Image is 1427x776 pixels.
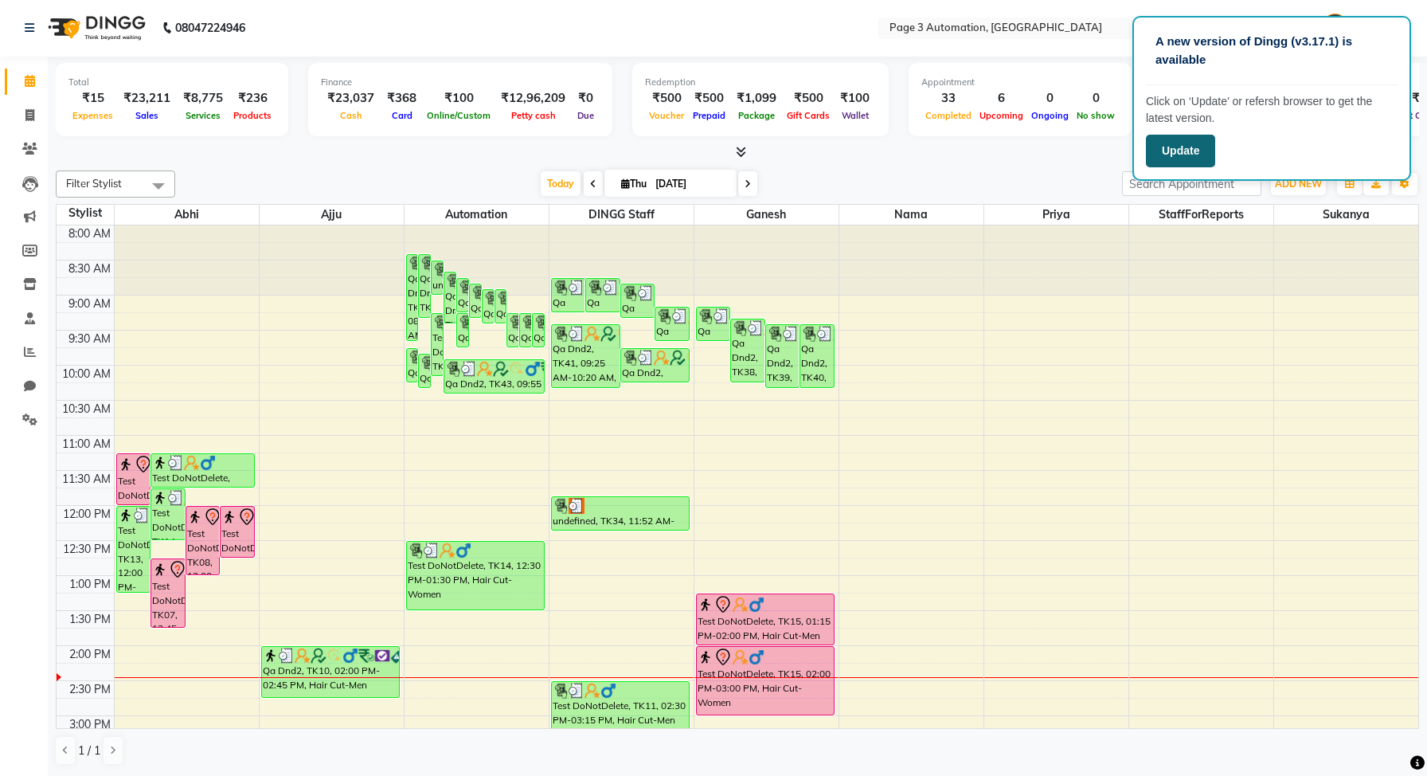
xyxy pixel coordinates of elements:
[59,471,114,488] div: 11:30 AM
[572,89,600,108] div: ₹0
[117,89,177,108] div: ₹23,211
[1027,110,1073,121] span: Ongoing
[495,89,572,108] div: ₹12,96,209
[1155,33,1388,69] p: A new version of Dingg (v3.17.1) is available
[495,290,506,323] div: Qa Dnd2, TK26, 08:55 AM-09:25 AM, Hair Cut By Expert-Men
[1275,178,1322,190] span: ADD NEW
[520,314,531,347] div: Qa Dnd2, TK33, 09:15 AM-09:45 AM, Hair cut Below 12 years (Boy)
[975,110,1027,121] span: Upcoming
[405,205,549,225] span: Automation
[697,594,834,645] div: Test DoNotDelete, TK15, 01:15 PM-02:00 PM, Hair Cut-Men
[921,76,1119,89] div: Appointment
[115,205,259,225] span: Abhi
[731,319,764,382] div: Qa Dnd2, TK38, 09:20 AM-10:15 AM, Special Hair Wash- Men
[68,89,117,108] div: ₹15
[66,177,122,190] span: Filter Stylist
[734,110,779,121] span: Package
[621,284,655,317] div: Qa Dnd2, TK22, 08:50 AM-09:20 AM, Hair cut Below 12 years (Boy)
[552,325,620,387] div: Qa Dnd2, TK41, 09:25 AM-10:20 AM, Special Hair Wash- Men
[131,110,162,121] span: Sales
[419,355,430,387] div: Qa Dnd2, TK42, 09:50 AM-10:20 AM, Hair cut Below 12 years (Boy)
[60,506,114,523] div: 12:00 PM
[1129,205,1273,225] span: StaffForReports
[645,110,688,121] span: Voucher
[1271,173,1326,195] button: ADD NEW
[552,682,689,732] div: Test DoNotDelete, TK11, 02:30 PM-03:15 PM, Hair Cut-Men
[1027,89,1073,108] div: 0
[651,172,730,196] input: 2025-09-04
[336,110,366,121] span: Cash
[1321,14,1349,41] img: Ganesh
[419,255,430,317] div: Qa Dnd2, TK23, 08:25 AM-09:20 AM, Special Hair Wash- Men
[66,716,114,733] div: 3:00 PM
[457,314,468,347] div: Qa Dnd2, TK31, 09:15 AM-09:45 AM, Hair cut Below 12 years (Boy)
[470,284,481,317] div: Qa Dnd2, TK24, 08:50 AM-09:20 AM, Hair Cut By Expert-Men
[573,110,598,121] span: Due
[645,89,688,108] div: ₹500
[423,110,495,121] span: Online/Custom
[68,76,276,89] div: Total
[1274,205,1419,225] span: Sukanya
[444,360,544,393] div: Qa Dnd2, TK43, 09:55 AM-10:25 AM, Hair cut Below 12 years (Boy)
[66,611,114,628] div: 1:30 PM
[262,647,399,697] div: Qa Dnd2, TK10, 02:00 PM-02:45 PM, Hair Cut-Men
[444,272,455,323] div: Qa Dnd2, TK27, 08:40 AM-09:25 AM, Hair Cut-Men
[177,89,229,108] div: ₹8,775
[586,279,620,312] div: Qa Dnd2, TK21, 08:45 AM-09:15 AM, Hair Cut By Expert-Men
[151,559,185,627] div: Test DoNotDelete, TK07, 12:45 PM-01:45 PM, Hair Cut-Women
[541,171,581,196] span: Today
[66,681,114,698] div: 2:30 PM
[689,110,729,121] span: Prepaid
[423,89,495,108] div: ₹100
[921,89,975,108] div: 33
[381,89,423,108] div: ₹368
[229,110,276,121] span: Products
[783,110,834,121] span: Gift Cards
[151,454,254,487] div: Test DoNotDelete, TK12, 11:15 AM-11:45 AM, Hair Cut By Expert-Men
[65,225,114,242] div: 8:00 AM
[1146,135,1215,167] button: Update
[617,178,651,190] span: Thu
[117,454,151,504] div: Test DoNotDelete, TK09, 11:15 AM-12:00 PM, Hair Cut-Men
[407,255,418,340] div: Qa Dnd2, TK18, 08:25 AM-09:40 AM, Hair Cut By Expert-Men,Hair Cut-Men
[839,205,983,225] span: Nama
[800,325,834,387] div: Qa Dnd2, TK40, 09:25 AM-10:20 AM, Special Hair Wash- Men
[655,308,689,340] div: Qa Dnd2, TK29, 09:10 AM-09:40 AM, Hair cut Below 12 years (Boy)
[175,6,245,50] b: 08047224946
[432,261,443,294] div: undefined, TK17, 08:30 AM-09:00 AM, Hair cut Below 12 years (Boy)
[229,89,276,108] div: ₹236
[151,489,185,539] div: Test DoNotDelete, TK14, 11:45 AM-12:30 PM, Hair Cut-Men
[432,314,443,375] div: Test DoNotDelete, TK35, 09:15 AM-10:10 AM, Special Hair Wash- Men
[552,279,585,312] div: Qa Dnd2, TK20, 08:45 AM-09:15 AM, Hair Cut By Expert-Men
[1073,89,1119,108] div: 0
[321,76,600,89] div: Finance
[697,308,730,340] div: Qa Dnd2, TK28, 09:10 AM-09:40 AM, Hair cut Below 12 years (Boy)
[688,89,730,108] div: ₹500
[984,205,1128,225] span: Priya
[68,110,117,121] span: Expenses
[59,401,114,417] div: 10:30 AM
[66,646,114,663] div: 2:00 PM
[117,507,151,592] div: Test DoNotDelete, TK13, 12:00 PM-01:15 PM, Hair Cut-Men,Hair Cut By Expert-Men
[221,507,254,557] div: Test DoNotDelete, TK06, 12:00 PM-12:45 PM, Hair Cut-Men
[645,76,876,89] div: Redemption
[694,205,839,225] span: Ganesh
[407,349,418,382] div: Qa Dnd2, TK37, 09:45 AM-10:15 AM, Hair Cut By Expert-Men
[407,542,544,609] div: Test DoNotDelete, TK14, 12:30 PM-01:30 PM, Hair Cut-Women
[182,110,225,121] span: Services
[730,89,783,108] div: ₹1,099
[260,205,404,225] span: Ajju
[65,261,114,277] div: 8:30 AM
[975,89,1027,108] div: 6
[1122,171,1261,196] input: Search Appointment
[621,349,689,382] div: Qa Dnd2, TK36, 09:45 AM-10:15 AM, Hair cut Below 12 years (Boy)
[549,205,694,225] span: DINGG Staff
[783,89,834,108] div: ₹500
[483,290,494,323] div: Qa Dnd2, TK25, 08:55 AM-09:25 AM, Hair Cut By Expert-Men
[457,279,468,312] div: Qa Dnd2, TK19, 08:45 AM-09:15 AM, Hair cut Below 12 years (Boy)
[1146,93,1398,127] p: Click on ‘Update’ or refersh browser to get the latest version.
[834,89,876,108] div: ₹100
[59,436,114,453] div: 11:00 AM
[552,497,689,530] div: undefined, TK34, 11:52 AM-12:22 PM, Hair Cut-Men
[921,110,975,121] span: Completed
